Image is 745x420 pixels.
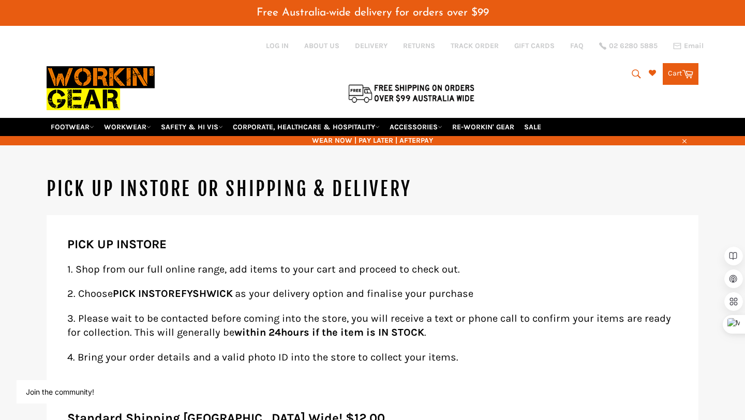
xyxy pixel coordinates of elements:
a: DELIVERY [355,41,388,51]
strong: PICK UP INSTORE [67,237,167,251]
strong: within 24hours if the item is IN STOCK [234,326,424,338]
p: 4. Bring your order details and a valid photo ID into the store to collect your items. [67,350,678,365]
span: Free Australia-wide delivery for orders over $99 [257,7,489,18]
a: SALE [520,118,545,136]
a: RE-WORKIN' GEAR [448,118,518,136]
span: 02 6280 5885 [609,42,658,50]
p: 1. Shop from our full online range, add items to your cart and proceed to check out. [67,262,678,277]
a: RETURNS [403,41,435,51]
a: TRACK ORDER [451,41,499,51]
strong: FYSHWICK [181,288,233,299]
a: ACCESSORIES [385,118,446,136]
a: WORKWEAR [100,118,155,136]
a: SAFETY & HI VIS [157,118,227,136]
img: Flat $9.95 shipping Australia wide [347,82,476,104]
a: Cart [663,63,698,85]
a: 02 6280 5885 [599,42,658,50]
a: FOOTWEAR [47,118,98,136]
a: GIFT CARDS [514,41,555,51]
span: WEAR NOW | PAY LATER | AFTERPAY [47,136,698,145]
p: 3. Please wait to be contacted before coming into the store, you will receive a text or phone cal... [67,311,678,340]
a: ABOUT US [304,41,339,51]
strong: PICK INSTORE [113,288,181,299]
a: Log in [266,41,289,50]
a: CORPORATE, HEALTHCARE & HOSPITALITY [229,118,384,136]
p: 2. Choose as your delivery option and finalise your purchase [67,287,678,301]
h1: PICK UP INSTORE OR SHIPPING & DELIVERY [47,176,698,202]
span: Email [684,42,704,50]
img: Workin Gear leaders in Workwear, Safety Boots, PPE, Uniforms. Australia's No.1 in Workwear [47,59,155,117]
a: FAQ [570,41,584,51]
a: Email [673,42,704,50]
button: Join the community! [26,387,94,396]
